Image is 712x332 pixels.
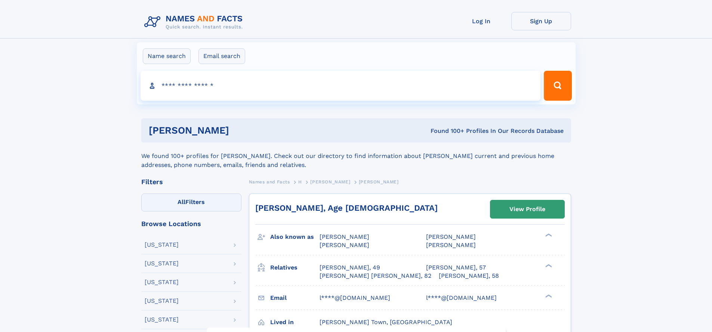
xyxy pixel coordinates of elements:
[270,316,320,329] h3: Lived in
[490,200,564,218] a: View Profile
[310,179,350,185] span: [PERSON_NAME]
[359,179,399,185] span: [PERSON_NAME]
[145,279,179,285] div: [US_STATE]
[143,48,191,64] label: Name search
[141,143,571,170] div: We found 100+ profiles for [PERSON_NAME]. Check out our directory to find information about [PERS...
[298,179,302,185] span: H
[141,71,541,101] input: search input
[270,231,320,243] h3: Also known as
[270,261,320,274] h3: Relatives
[320,233,369,240] span: [PERSON_NAME]
[544,71,571,101] button: Search Button
[543,293,552,298] div: ❯
[543,263,552,268] div: ❯
[255,203,438,213] a: [PERSON_NAME], Age [DEMOGRAPHIC_DATA]
[145,298,179,304] div: [US_STATE]
[426,241,476,249] span: [PERSON_NAME]
[426,233,476,240] span: [PERSON_NAME]
[320,241,369,249] span: [PERSON_NAME]
[511,12,571,30] a: Sign Up
[145,261,179,266] div: [US_STATE]
[451,12,511,30] a: Log In
[149,126,330,135] h1: [PERSON_NAME]
[310,177,350,186] a: [PERSON_NAME]
[320,319,452,326] span: [PERSON_NAME] Town, [GEOGRAPHIC_DATA]
[141,220,241,227] div: Browse Locations
[543,233,552,238] div: ❯
[145,242,179,248] div: [US_STATE]
[141,179,241,185] div: Filters
[198,48,245,64] label: Email search
[439,272,499,280] a: [PERSON_NAME], 58
[426,264,486,272] a: [PERSON_NAME], 57
[320,272,431,280] a: [PERSON_NAME] [PERSON_NAME], 82
[320,264,380,272] a: [PERSON_NAME], 49
[141,194,241,211] label: Filters
[145,317,179,323] div: [US_STATE]
[178,198,185,205] span: All
[330,127,564,135] div: Found 100+ Profiles In Our Records Database
[141,12,249,32] img: Logo Names and Facts
[270,292,320,304] h3: Email
[509,201,545,218] div: View Profile
[298,177,302,186] a: H
[249,177,290,186] a: Names and Facts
